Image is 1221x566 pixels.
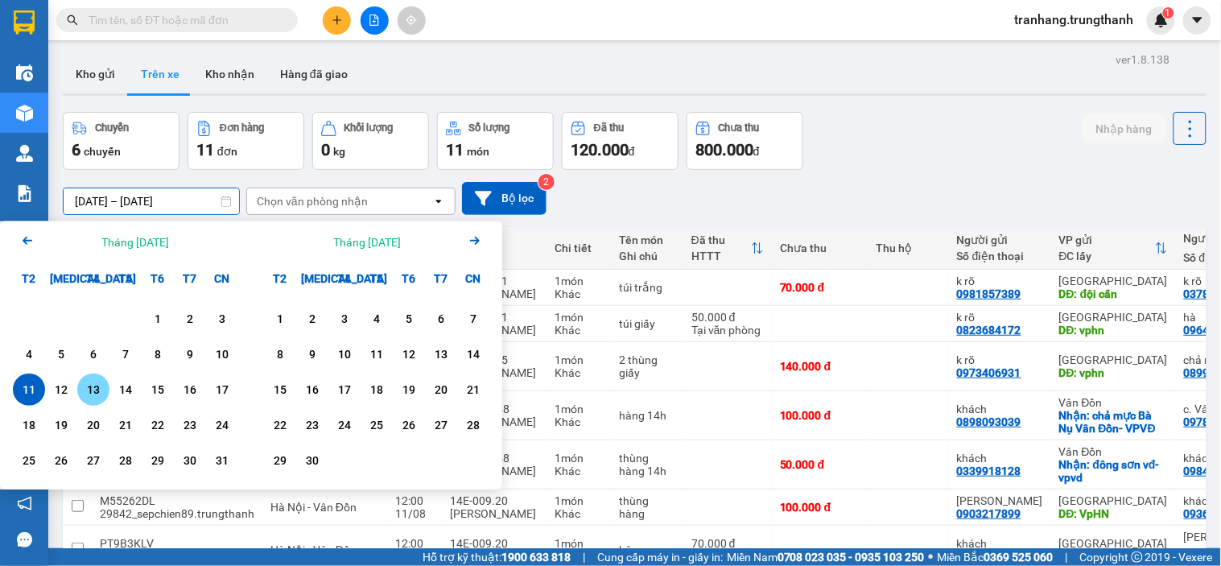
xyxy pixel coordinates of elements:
[555,507,603,520] div: Khác
[17,532,32,547] span: message
[437,112,554,170] button: Số lượng11món
[82,345,105,364] div: 6
[619,409,675,422] div: hàng 14h
[957,494,1043,507] div: Chị Linh
[50,345,72,364] div: 5
[1059,233,1155,246] div: VP gửi
[691,250,751,262] div: HTTT
[45,262,77,295] div: [MEDICAL_DATA]
[63,112,179,170] button: Chuyến6chuyến
[957,287,1021,300] div: 0981857389
[270,501,357,514] span: Hà Nội - Vân Đồn
[1059,445,1168,458] div: Vân Đồn
[1059,353,1168,366] div: [GEOGRAPHIC_DATA]
[555,311,603,324] div: 1 món
[1059,250,1155,262] div: ĐC lấy
[146,345,169,364] div: 8
[877,242,941,254] div: Thu hộ
[18,231,37,250] svg: Arrow Left
[425,338,457,370] div: Choose Thứ Bảy, tháng 09 13 2025. It's available.
[18,345,40,364] div: 4
[555,275,603,287] div: 1 món
[211,309,233,328] div: 3
[430,345,452,364] div: 13
[13,374,45,406] div: Selected end date. Thứ Hai, tháng 08 11 2025. It's available.
[18,231,37,253] button: Previous month.
[142,262,174,295] div: T6
[301,309,324,328] div: 2
[695,140,753,159] span: 800.000
[332,14,343,26] span: plus
[619,543,675,556] div: hộp
[393,262,425,295] div: T6
[465,231,485,253] button: Next month.
[328,374,361,406] div: Choose Thứ Tư, tháng 09 17 2025. It's available.
[344,122,394,134] div: Khối lượng
[328,303,361,335] div: Choose Thứ Tư, tháng 09 3 2025. It's available.
[142,303,174,335] div: Choose Thứ Sáu, tháng 08 1 2025. It's available.
[211,380,233,399] div: 17
[597,548,723,566] span: Cung cấp máy in - giấy in:
[629,145,635,158] span: đ
[82,451,105,470] div: 27
[562,112,679,170] button: Đã thu120.000đ
[63,55,128,93] button: Kho gửi
[361,374,393,406] div: Choose Thứ Năm, tháng 09 18 2025. It's available.
[462,182,547,215] button: Bộ lọc
[211,415,233,435] div: 24
[365,415,388,435] div: 25
[128,55,192,93] button: Trên xe
[780,409,860,422] div: 100.000 đ
[1165,7,1171,19] span: 1
[114,345,137,364] div: 7
[196,140,214,159] span: 11
[206,303,238,335] div: Choose Chủ Nhật, tháng 08 3 2025. It's available.
[691,324,764,337] div: Tại văn phòng
[50,451,72,470] div: 26
[555,415,603,428] div: Khác
[398,6,426,35] button: aim
[1002,10,1147,30] span: tranhang.trungthanh
[296,303,328,335] div: Choose Thứ Ba, tháng 09 2 2025. It's available.
[425,374,457,406] div: Choose Thứ Bảy, tháng 09 20 2025. It's available.
[361,303,393,335] div: Choose Thứ Năm, tháng 09 4 2025. It's available.
[957,366,1021,379] div: 0973406931
[398,309,420,328] div: 5
[179,309,201,328] div: 2
[778,551,925,564] strong: 0708 023 035 - 0935 103 250
[109,409,142,441] div: Choose Thứ Năm, tháng 08 21 2025. It's available.
[423,548,571,566] span: Hỗ trợ kỹ thuật:
[594,122,624,134] div: Đã thu
[267,55,361,93] button: Hàng đã giao
[393,338,425,370] div: Choose Thứ Sáu, tháng 09 12 2025. It's available.
[369,14,380,26] span: file-add
[333,345,356,364] div: 10
[727,548,925,566] span: Miền Nam
[50,415,72,435] div: 19
[1059,287,1168,300] div: DĐ: đội cấn
[619,281,675,294] div: túi trắng
[296,338,328,370] div: Choose Thứ Ba, tháng 09 9 2025. It's available.
[457,303,489,335] div: Choose Chủ Nhật, tháng 09 7 2025. It's available.
[365,380,388,399] div: 18
[16,185,33,202] img: solution-icon
[1059,409,1168,435] div: Nhận: chả mực Bà Nụ Vân Đồn- VPVĐ
[100,537,254,550] div: PT9B3KLV
[142,444,174,477] div: Choose Thứ Sáu, tháng 08 29 2025. It's available.
[957,465,1021,477] div: 0339918128
[957,250,1043,262] div: Số điện thoại
[393,374,425,406] div: Choose Thứ Sáu, tháng 09 19 2025. It's available.
[269,415,291,435] div: 22
[1154,13,1169,27] img: icon-new-feature
[333,234,401,250] div: Tháng [DATE]
[109,338,142,370] div: Choose Thứ Năm, tháng 08 7 2025. It's available.
[425,303,457,335] div: Choose Thứ Bảy, tháng 09 6 2025. It's available.
[457,374,489,406] div: Choose Chủ Nhật, tháng 09 21 2025. It's available.
[583,548,585,566] span: |
[1059,494,1168,507] div: [GEOGRAPHIC_DATA]
[146,415,169,435] div: 22
[13,409,45,441] div: Choose Thứ Hai, tháng 08 18 2025. It's available.
[14,10,35,35] img: logo-vxr
[328,409,361,441] div: Choose Thứ Tư, tháng 09 24 2025. It's available.
[450,494,538,507] div: 14E-009.20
